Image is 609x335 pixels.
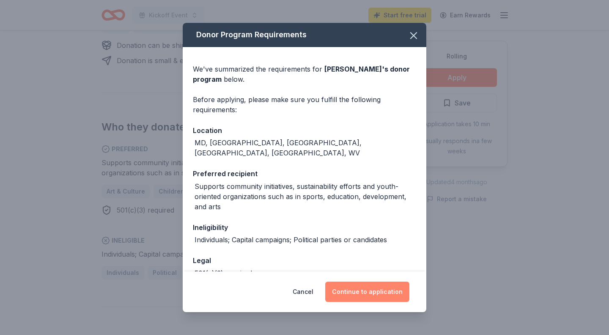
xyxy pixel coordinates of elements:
div: MD, [GEOGRAPHIC_DATA], [GEOGRAPHIC_DATA], [GEOGRAPHIC_DATA], [GEOGRAPHIC_DATA], WV [195,138,416,158]
button: Cancel [293,282,313,302]
div: 501(c)(3) required [195,268,252,278]
div: Supports community initiatives, sustainability efforts and youth-oriented organizations such as i... [195,181,416,212]
div: Location [193,125,416,136]
div: Donor Program Requirements [183,23,426,47]
div: Preferred recipient [193,168,416,179]
button: Continue to application [325,282,409,302]
div: Legal [193,255,416,266]
div: Individuals; Capital campaigns; Political parties or candidates [195,235,387,245]
div: We've summarized the requirements for below. [193,64,416,84]
div: Before applying, please make sure you fulfill the following requirements: [193,94,416,115]
div: Ineligibility [193,222,416,233]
